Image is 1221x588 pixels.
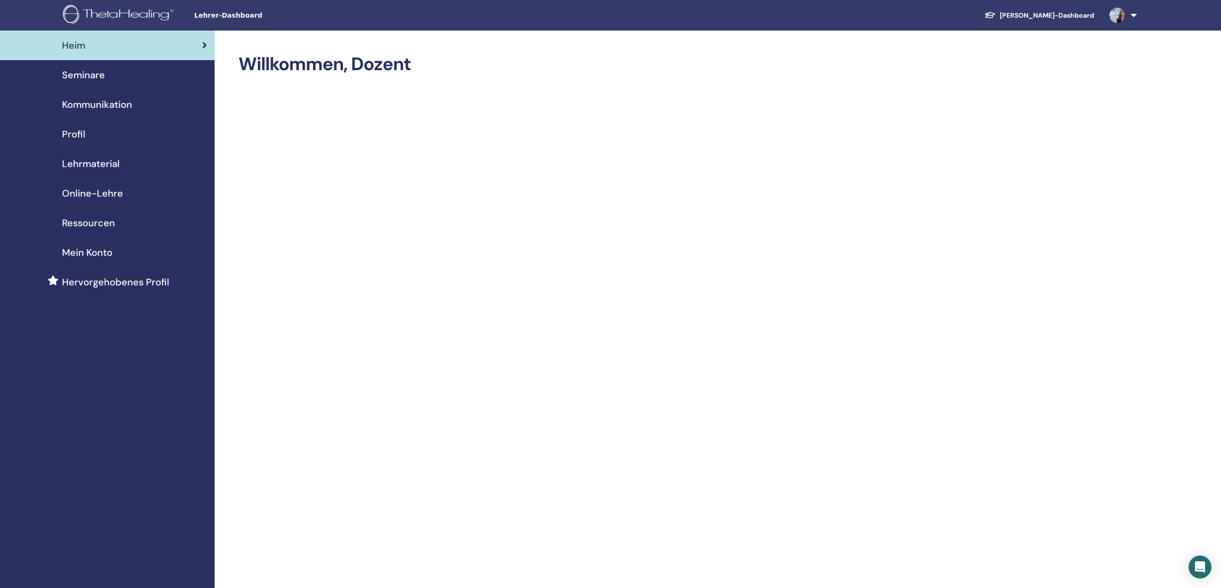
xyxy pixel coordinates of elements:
[62,97,132,112] span: Kommunikation
[62,275,169,289] span: Hervorgehobenes Profil
[62,245,113,260] span: Mein Konto
[984,11,996,19] img: graduation-cap-white.svg
[1109,8,1125,23] img: default.jpg
[62,216,115,230] span: Ressourcen
[63,5,177,26] img: logo.png
[62,68,105,82] span: Seminare
[62,157,120,171] span: Lehrmaterial
[238,53,1045,75] h2: Willkommen, Dozent
[194,10,337,21] span: Lehrer-Dashboard
[977,7,1102,24] a: [PERSON_NAME]-Dashboard
[62,186,123,200] span: Online-Lehre
[1189,556,1211,578] div: Open Intercom Messenger
[62,127,85,141] span: Profil
[62,38,85,52] span: Heim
